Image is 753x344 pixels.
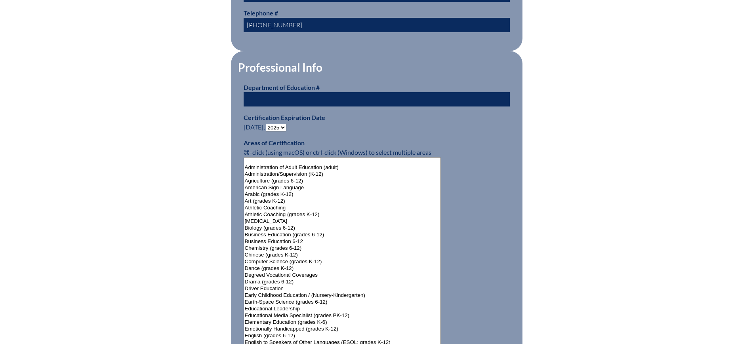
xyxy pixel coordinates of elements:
[244,258,441,265] option: Computer Science (grades K-12)
[244,158,441,164] option: --
[244,178,441,184] option: Agriculture (grades 6-12)
[244,123,265,131] span: [DATE],
[244,139,305,146] label: Areas of Certification
[244,326,441,333] option: Emotionally Handicapped (grades K-12)
[244,312,441,319] option: Educational Media Specialist (grades PK-12)
[244,245,441,252] option: Chemistry (grades 6-12)
[244,198,441,205] option: Art (grades K-12)
[244,272,441,279] option: Degreed Vocational Coverages
[244,292,441,299] option: Early Childhood Education / (Nursery-Kindergarten)
[244,164,441,171] option: Administration of Adult Education (adult)
[244,184,441,191] option: American Sign Language
[244,211,441,218] option: Athletic Coaching (grades K-12)
[244,171,441,178] option: Administration/Supervision (K-12)
[244,218,441,225] option: [MEDICAL_DATA]
[244,285,441,292] option: Driver Education
[244,265,441,272] option: Dance (grades K-12)
[244,84,320,91] label: Department of Education #
[244,225,441,232] option: Biology (grades 6-12)
[244,333,441,339] option: English (grades 6-12)
[244,205,441,211] option: Athletic Coaching
[244,299,441,306] option: Earth-Space Science (grades 6-12)
[244,191,441,198] option: Arabic (grades K-12)
[244,232,441,238] option: Business Education (grades 6-12)
[244,114,325,121] label: Certification Expiration Date
[244,252,441,258] option: Chinese (grades K-12)
[237,61,323,74] legend: Professional Info
[244,306,441,312] option: Educational Leadership
[244,279,441,285] option: Drama (grades 6-12)
[244,238,441,245] option: Business Education 6-12
[244,9,278,17] label: Telephone #
[244,319,441,326] option: Elementary Education (grades K-6)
